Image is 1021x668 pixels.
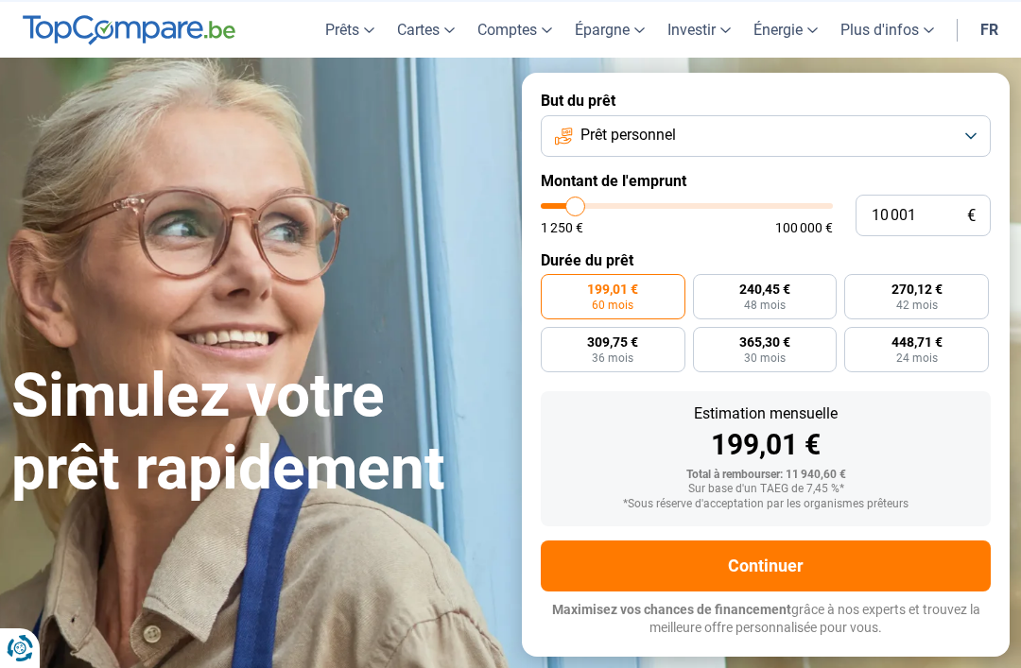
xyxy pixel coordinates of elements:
[314,2,386,58] a: Prêts
[829,2,945,58] a: Plus d'infos
[592,352,633,364] span: 36 mois
[386,2,466,58] a: Cartes
[580,125,676,146] span: Prêt personnel
[891,283,943,296] span: 270,12 €
[587,335,638,349] span: 309,75 €
[744,352,786,364] span: 30 mois
[541,251,991,269] label: Durée du prêt
[969,2,1010,58] a: fr
[556,469,976,482] div: Total à rembourser: 11 940,60 €
[896,300,938,311] span: 42 mois
[896,352,938,364] span: 24 mois
[563,2,656,58] a: Épargne
[742,2,829,58] a: Énergie
[23,15,235,45] img: TopCompare
[891,335,943,349] span: 448,71 €
[556,498,976,511] div: *Sous réserve d'acceptation par les organismes prêteurs
[592,300,633,311] span: 60 mois
[744,300,786,311] span: 48 mois
[541,540,991,591] button: Continuer
[556,483,976,496] div: Sur base d'un TAEG de 7,45 %*
[556,406,976,421] div: Estimation mensuelle
[541,115,991,157] button: Prêt personnel
[739,335,790,349] span: 365,30 €
[541,601,991,638] p: grâce à nos experts et trouvez la meilleure offre personnalisée pour vous.
[541,172,991,190] label: Montant de l'emprunt
[556,431,976,459] div: 199,01 €
[466,2,563,58] a: Comptes
[967,208,976,224] span: €
[739,283,790,296] span: 240,45 €
[541,221,583,234] span: 1 250 €
[541,92,991,110] label: But du prêt
[552,602,791,617] span: Maximisez vos chances de financement
[11,360,499,505] h1: Simulez votre prêt rapidement
[775,221,833,234] span: 100 000 €
[587,283,638,296] span: 199,01 €
[656,2,742,58] a: Investir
